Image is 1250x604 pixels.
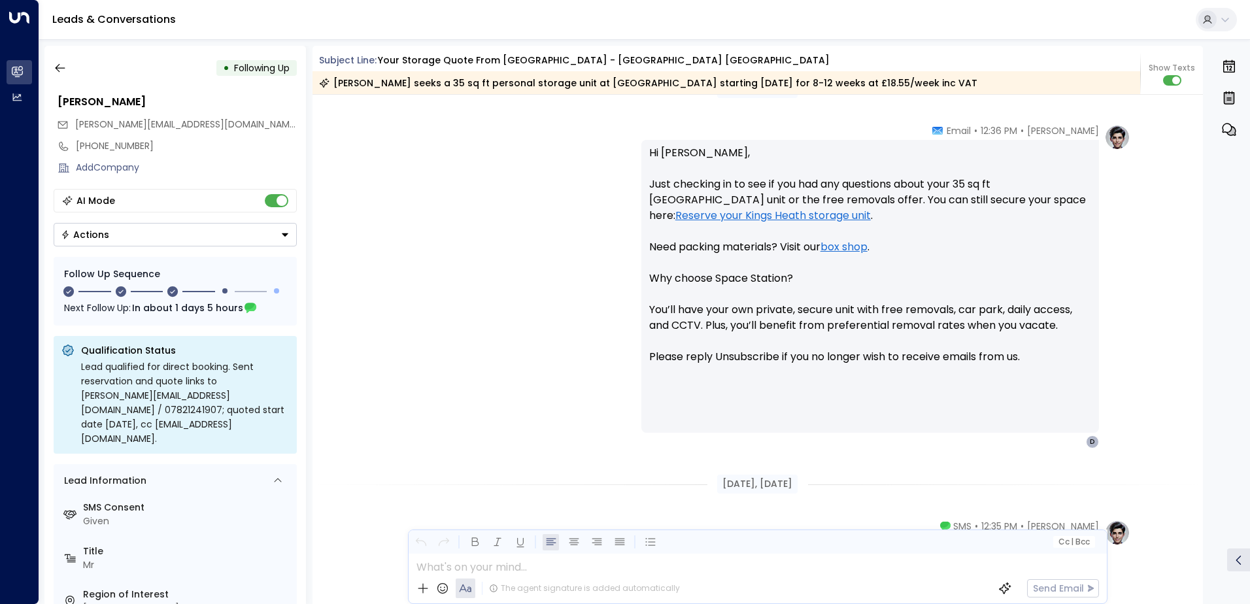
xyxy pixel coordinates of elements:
div: [DATE], [DATE] [717,475,798,494]
button: Undo [413,534,429,550]
a: box shop [820,239,868,255]
div: The agent signature is added automatically [489,582,680,594]
div: [PHONE_NUMBER] [76,139,297,153]
span: Email [947,124,971,137]
span: 12:35 PM [981,520,1017,533]
span: • [975,520,978,533]
span: [PERSON_NAME] [1027,520,1099,533]
div: Given [83,514,292,528]
div: Follow Up Sequence [64,267,286,281]
span: • [1021,124,1024,137]
div: Your storage quote from [GEOGRAPHIC_DATA] - [GEOGRAPHIC_DATA] [GEOGRAPHIC_DATA] [378,54,830,67]
button: Actions [54,223,297,246]
span: [PERSON_NAME][EMAIL_ADDRESS][DOMAIN_NAME] [75,118,298,131]
span: | [1071,537,1073,546]
span: Following Up [234,61,290,75]
div: Lead qualified for direct booking. Sent reservation and quote links to [PERSON_NAME][EMAIL_ADDRES... [81,360,289,446]
label: Region of Interest [83,588,292,601]
button: Redo [435,534,452,550]
span: • [1021,520,1024,533]
label: Title [83,545,292,558]
div: [PERSON_NAME] seeks a 35 sq ft personal storage unit at [GEOGRAPHIC_DATA] starting [DATE] for 8-1... [319,76,977,90]
div: Next Follow Up: [64,301,286,315]
div: Button group with a nested menu [54,223,297,246]
div: AI Mode [76,194,115,207]
span: SMS [953,520,971,533]
img: profile-logo.png [1104,124,1130,150]
div: [PERSON_NAME] [58,94,297,110]
span: Cc Bcc [1058,537,1089,546]
span: Show Texts [1149,62,1195,74]
div: • [223,56,229,80]
span: [PERSON_NAME] [1027,124,1099,137]
label: SMS Consent [83,501,292,514]
a: Leads & Conversations [52,12,176,27]
button: Cc|Bcc [1053,536,1094,548]
span: dr.b.balakumar@gmail.com [75,118,297,131]
div: D [1086,435,1099,448]
span: 12:36 PM [981,124,1017,137]
p: Hi [PERSON_NAME], Just checking in to see if you had any questions about your 35 sq ft [GEOGRAPHI... [649,145,1091,380]
span: • [974,124,977,137]
a: Reserve your Kings Heath storage unit [675,208,871,224]
div: Actions [61,229,109,241]
div: Mr [83,558,292,572]
img: profile-logo.png [1104,520,1130,546]
div: AddCompany [76,161,297,175]
div: Lead Information [59,474,146,488]
p: Qualification Status [81,344,289,357]
span: Subject Line: [319,54,377,67]
span: In about 1 days 5 hours [132,301,243,315]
